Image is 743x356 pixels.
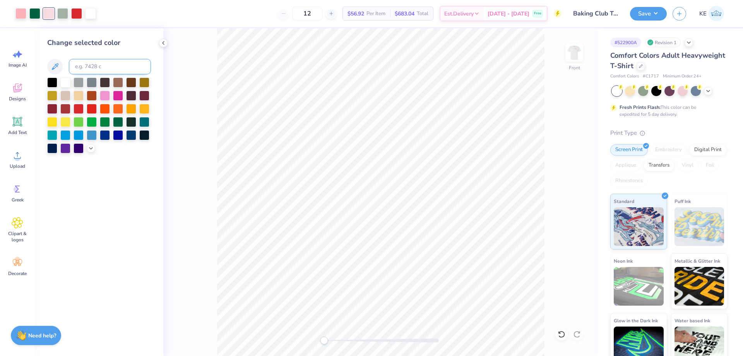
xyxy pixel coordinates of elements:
[292,7,322,21] input: – –
[8,270,27,277] span: Decorate
[689,144,727,156] div: Digital Print
[614,207,664,246] img: Standard
[444,10,474,18] span: Est. Delivery
[675,257,720,265] span: Metallic & Glitter Ink
[644,160,675,171] div: Transfers
[348,10,364,18] span: $56.92
[610,129,728,138] div: Print Type
[620,104,661,110] strong: Fresh Prints Flash:
[417,10,428,18] span: Total
[610,38,641,47] div: # 522900A
[650,144,687,156] div: Embroidery
[69,59,151,74] input: e.g. 7428 c
[675,197,691,205] span: Puff Ink
[8,129,27,136] span: Add Text
[645,38,681,47] div: Revision 1
[9,96,26,102] span: Designs
[610,51,725,71] span: Comfort Colors Adult Heavyweight T-Shirt
[5,230,30,243] span: Clipart & logos
[643,73,659,80] span: # C1717
[488,10,529,18] span: [DATE] - [DATE]
[630,7,667,21] button: Save
[47,38,151,48] div: Change selected color
[610,160,641,171] div: Applique
[9,62,27,68] span: Image AI
[567,6,624,21] input: Untitled Design
[534,11,541,16] span: Free
[614,197,634,205] span: Standard
[675,207,724,246] img: Puff Ink
[320,337,328,344] div: Accessibility label
[28,332,56,339] strong: Need help?
[701,160,719,171] div: Foil
[675,267,724,306] img: Metallic & Glitter Ink
[699,9,707,18] span: KE
[610,144,648,156] div: Screen Print
[614,257,633,265] span: Neon Ink
[12,197,24,203] span: Greek
[569,64,580,71] div: Front
[663,73,702,80] span: Minimum Order: 24 +
[709,6,724,21] img: Kent Everic Delos Santos
[366,10,385,18] span: Per Item
[614,316,658,325] span: Glow in the Dark Ink
[610,73,639,80] span: Comfort Colors
[567,45,582,60] img: Front
[696,6,728,21] a: KE
[610,175,648,187] div: Rhinestones
[675,316,710,325] span: Water based Ink
[614,267,664,306] img: Neon Ink
[10,163,25,169] span: Upload
[620,104,715,118] div: This color can be expedited for 5 day delivery.
[395,10,414,18] span: $683.04
[677,160,698,171] div: Vinyl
